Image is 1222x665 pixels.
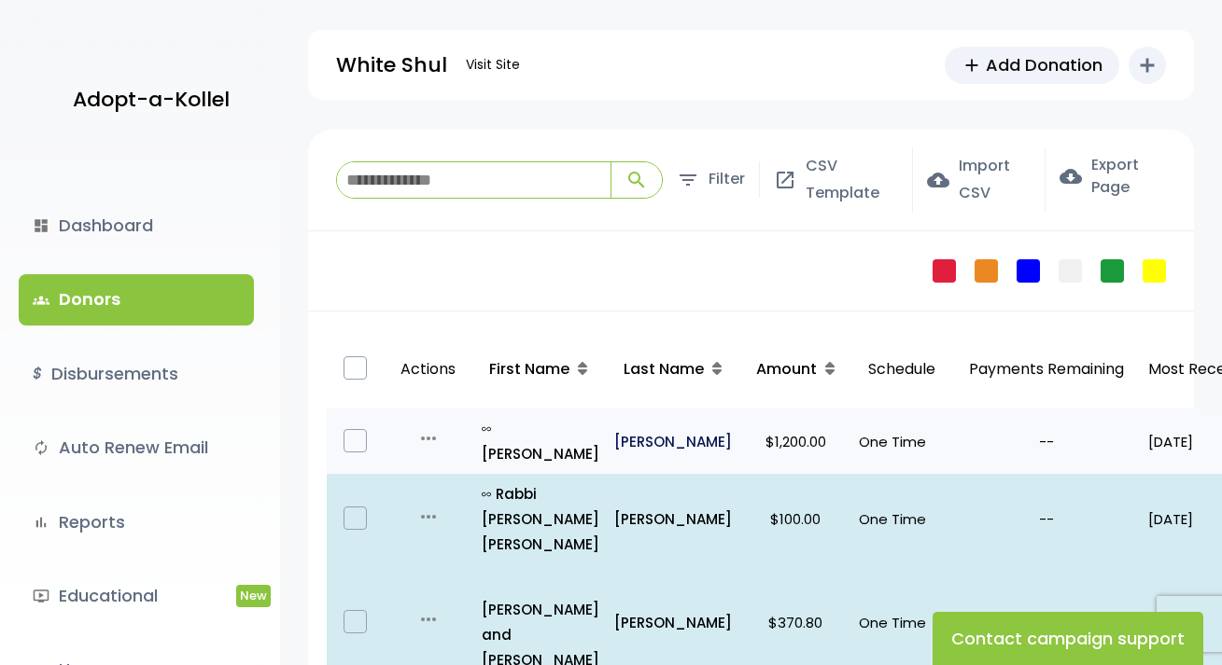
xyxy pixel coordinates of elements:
p: Schedule [859,338,945,402]
p: $1,200.00 [747,429,844,454]
span: groups [33,292,49,309]
span: open_in_new [774,169,796,191]
i: more_horiz [417,608,440,630]
i: ondemand_video [33,588,49,604]
span: Amount [756,358,817,380]
span: add [962,55,982,76]
a: Adopt-a-Kollel [63,54,230,145]
label: Export Page [1060,154,1166,199]
span: First Name [489,358,569,380]
a: groupsDonors [19,274,254,325]
button: Contact campaign support [933,612,1203,665]
i: autorenew [33,439,49,456]
p: Rabbi [PERSON_NAME] [PERSON_NAME] [482,481,599,557]
span: cloud_upload [927,169,949,191]
p: Adopt-a-Kollel [73,81,230,118]
button: search [611,162,662,198]
p: [PERSON_NAME] [482,416,599,466]
p: -- [960,429,1133,454]
i: dashboard [33,217,49,234]
p: Payments Remaining [960,338,1133,402]
span: CSV Template [806,153,898,207]
i: more_horiz [417,506,440,528]
a: [PERSON_NAME] [614,506,732,532]
p: -- [960,506,1133,532]
a: dashboardDashboard [19,201,254,251]
i: bar_chart [33,514,49,531]
i: $ [33,361,42,388]
a: [PERSON_NAME] [614,610,732,635]
a: autorenewAuto Renew Email [19,423,254,473]
button: add [1129,47,1166,84]
span: Last Name [624,358,704,380]
span: filter_list [677,169,699,191]
a: bar_chartReports [19,497,254,547]
i: more_horiz [417,427,440,450]
p: $100.00 [747,506,844,532]
p: Actions [391,338,465,402]
a: all_inclusiveRabbi [PERSON_NAME] [PERSON_NAME] [482,481,599,557]
span: Import CSV [959,153,1031,207]
a: addAdd Donation [945,47,1119,84]
i: all_inclusive [482,424,496,434]
a: ondemand_videoEducationalNew [19,571,254,621]
span: search [625,169,648,191]
i: all_inclusive [482,490,496,499]
span: Add Donation [986,52,1103,77]
span: Filter [709,166,745,193]
p: $370.80 [747,610,844,635]
p: One Time [859,610,945,635]
p: One Time [859,429,945,454]
a: Visit Site [456,47,529,83]
p: White Shul [336,47,447,84]
i: add [1136,54,1159,76]
a: [PERSON_NAME] [614,429,732,454]
a: all_inclusive[PERSON_NAME] [482,416,599,466]
p: -- [960,610,1133,635]
a: $Disbursements [19,349,254,399]
span: New [236,585,271,606]
span: cloud_download [1060,165,1082,187]
p: One Time [859,506,945,532]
